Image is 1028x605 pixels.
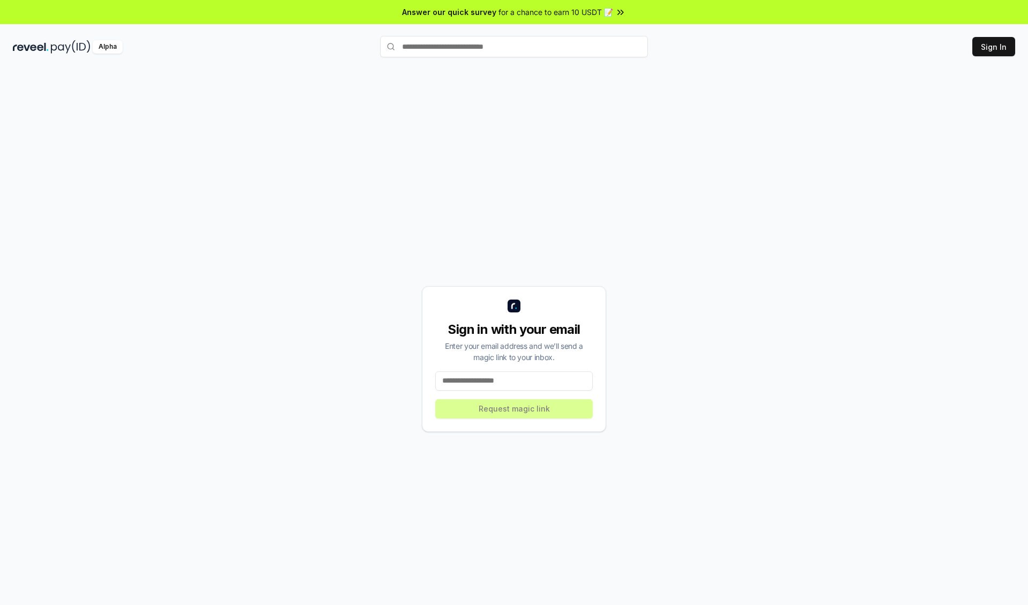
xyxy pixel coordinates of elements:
button: Sign In [972,37,1015,56]
div: Enter your email address and we’ll send a magic link to your inbox. [435,340,593,363]
span: Answer our quick survey [402,6,496,18]
img: reveel_dark [13,40,49,54]
div: Sign in with your email [435,321,593,338]
img: logo_small [508,300,520,312]
span: for a chance to earn 10 USDT 📝 [498,6,613,18]
img: pay_id [51,40,90,54]
div: Alpha [93,40,123,54]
